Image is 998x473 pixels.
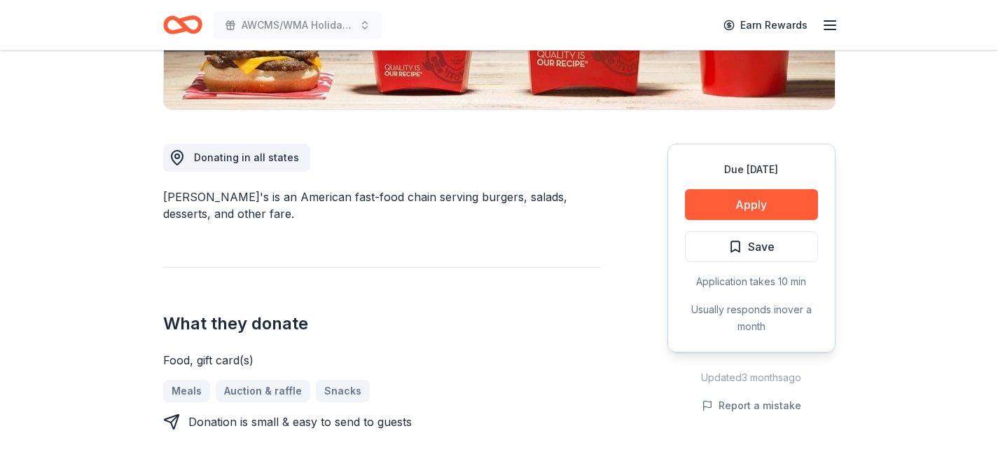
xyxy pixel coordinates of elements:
[163,352,600,369] div: Food, gift card(s)
[214,11,382,39] button: AWCMS/WMA Holiday Luncheon
[715,13,816,38] a: Earn Rewards
[748,238,775,256] span: Save
[685,301,818,335] div: Usually responds in over a month
[685,231,818,262] button: Save
[667,369,836,386] div: Updated 3 months ago
[188,413,412,430] div: Donation is small & easy to send to guests
[685,161,818,178] div: Due [DATE]
[216,380,310,402] a: Auction & raffle
[702,397,801,414] button: Report a mistake
[685,273,818,290] div: Application takes 10 min
[242,17,354,34] span: AWCMS/WMA Holiday Luncheon
[163,380,210,402] a: Meals
[316,380,370,402] a: Snacks
[194,151,299,163] span: Donating in all states
[685,189,818,220] button: Apply
[163,313,600,335] h2: What they donate
[163,8,202,41] a: Home
[163,188,600,222] div: [PERSON_NAME]'s is an American fast-food chain serving burgers, salads, desserts, and other fare.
